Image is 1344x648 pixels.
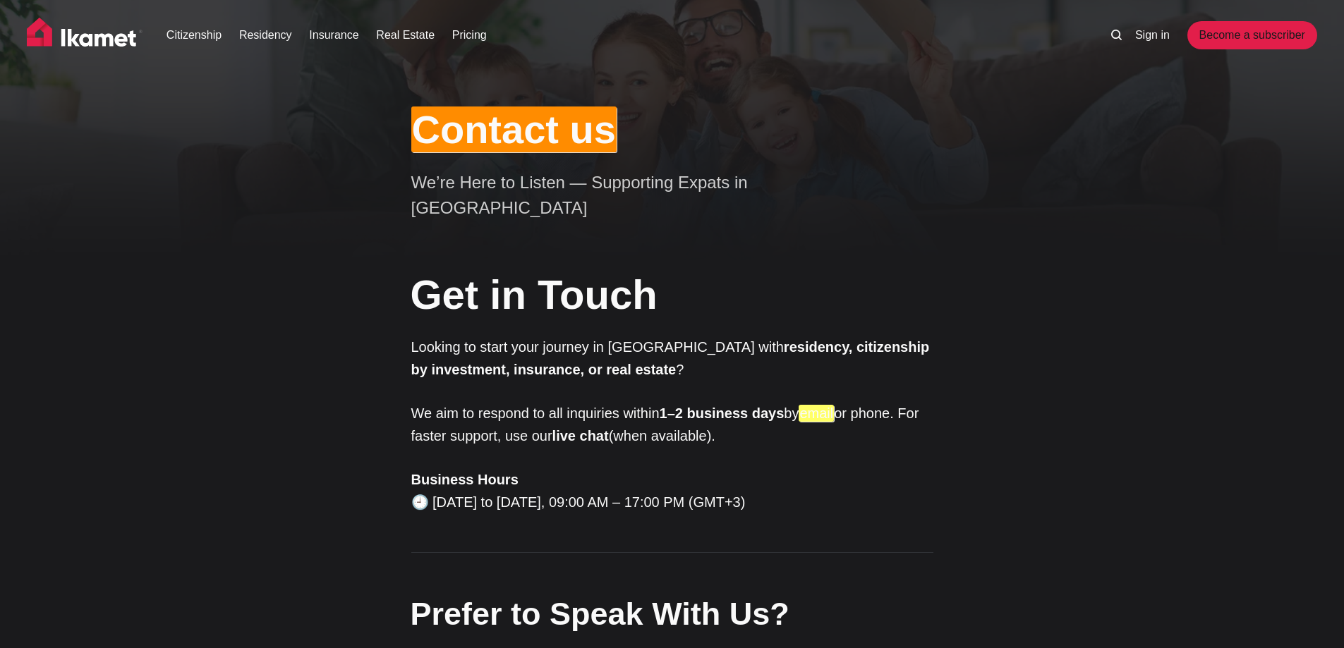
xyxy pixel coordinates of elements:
a: Residency [239,27,292,44]
a: Become a subscriber [1187,21,1317,49]
a: Insurance [309,27,358,44]
img: Ikamet home [27,18,143,53]
p: We’re Here to Listen — Supporting Expats in [GEOGRAPHIC_DATA] [411,170,905,221]
a: Pricing [452,27,487,44]
p: We aim to respond to all inquiries within by or phone. For faster support, use our (when available). [411,402,933,447]
p: Looking to start your journey in [GEOGRAPHIC_DATA] with ? [411,336,933,381]
em: email [799,405,834,422]
p: 🕘 [DATE] to [DATE], 09:00 AM – 17:00 PM (GMT+3) [411,468,933,513]
h2: Prefer to Speak With Us? [411,592,933,636]
h1: Get in Touch [411,266,933,323]
strong: live chat [552,428,609,444]
a: Sign in [1135,27,1170,44]
strong: 1–2 business days [660,405,785,421]
em: Contact us [411,106,617,152]
a: Real Estate [376,27,435,44]
strong: Business Hours [411,472,519,487]
a: Citizenship [167,27,222,44]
